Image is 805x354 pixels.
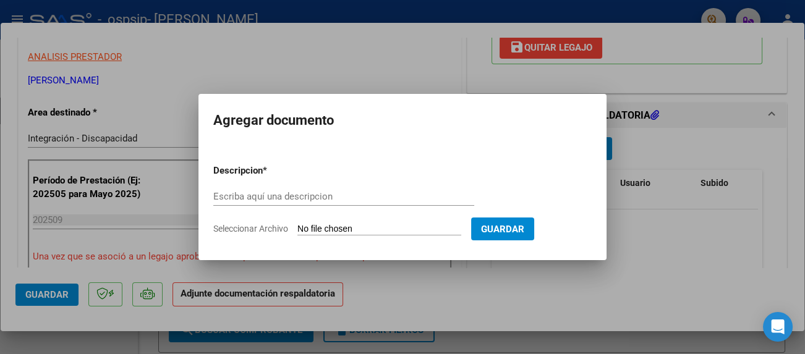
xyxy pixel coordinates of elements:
[481,224,524,235] span: Guardar
[213,109,592,132] h2: Agregar documento
[213,224,288,234] span: Seleccionar Archivo
[763,312,793,342] div: Open Intercom Messenger
[471,217,534,240] button: Guardar
[213,164,327,178] p: Descripcion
